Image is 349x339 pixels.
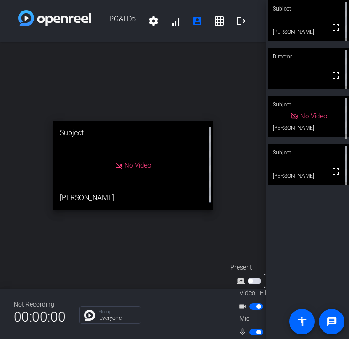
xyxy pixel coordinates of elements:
[14,306,66,328] span: 00:00:00
[148,16,159,26] mat-icon: settings
[230,263,322,272] div: Present
[99,309,136,314] p: Group
[330,166,341,177] mat-icon: fullscreen
[214,16,225,26] mat-icon: grid_on
[260,288,294,298] span: Flip Camera
[124,161,151,169] span: No Video
[84,310,95,321] img: Chat Icon
[268,48,349,65] div: Director
[326,316,337,327] mat-icon: message
[99,315,136,321] p: Everyone
[53,121,212,145] div: Subject
[230,314,322,323] div: Mic
[268,96,349,113] div: Subject
[330,22,341,33] mat-icon: fullscreen
[239,288,255,298] span: Video
[18,10,91,26] img: white-gradient.svg
[236,16,247,26] mat-icon: logout
[14,300,66,309] div: Not Recording
[192,16,203,26] mat-icon: account_box
[238,327,249,338] mat-icon: mic_none
[296,316,307,327] mat-icon: accessibility
[91,10,143,32] span: PG&I Domestic industrial production webcast recording
[237,275,248,286] mat-icon: screen_share_outline
[238,301,249,312] mat-icon: videocam_outline
[268,144,349,161] div: Subject
[330,70,341,81] mat-icon: fullscreen
[300,112,327,120] span: No Video
[164,10,186,32] button: signal_cellular_alt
